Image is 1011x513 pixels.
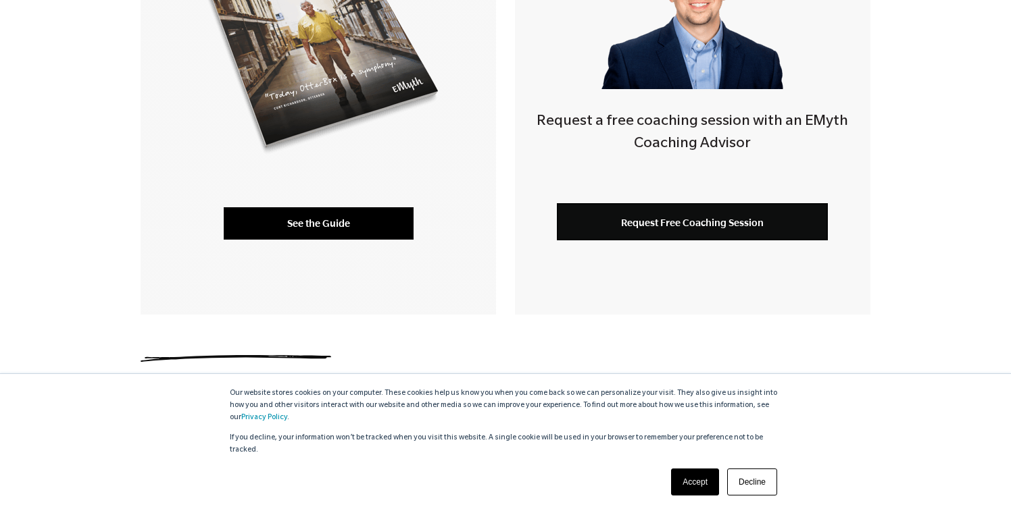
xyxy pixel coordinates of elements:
[727,468,777,495] a: Decline
[671,468,719,495] a: Accept
[557,203,828,240] a: Request Free Coaching Session
[230,432,781,456] p: If you decline, your information won’t be tracked when you visit this website. A single cookie wi...
[515,111,870,157] h4: Request a free coaching session with an EMyth Coaching Advisor
[621,217,764,228] span: Request Free Coaching Session
[230,387,781,424] p: Our website stores cookies on your computer. These cookies help us know you when you come back so...
[241,414,287,422] a: Privacy Policy
[224,207,414,240] a: See the Guide
[141,355,331,362] img: underline.svg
